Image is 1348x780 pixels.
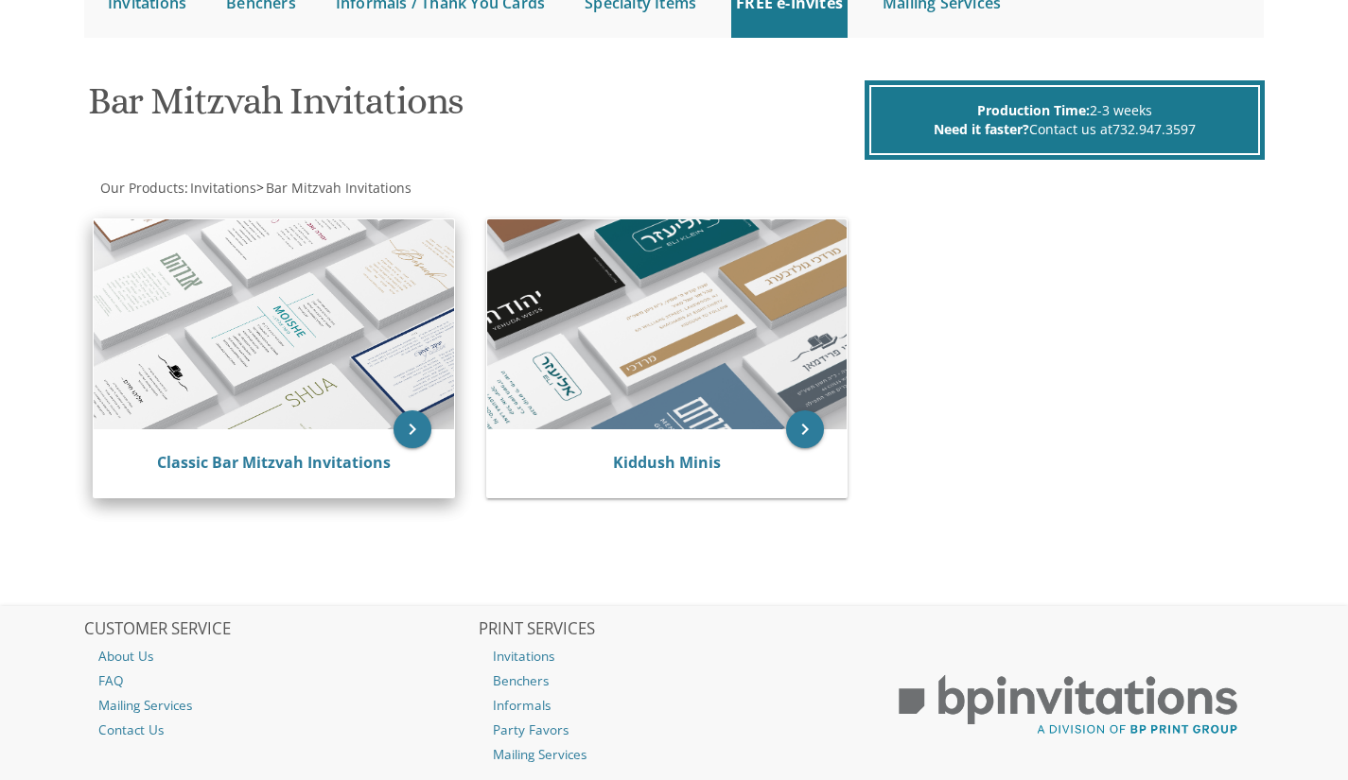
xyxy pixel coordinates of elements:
[479,693,870,718] a: Informals
[84,620,476,639] h2: CUSTOMER SERVICE
[872,658,1264,753] img: BP Print Group
[479,668,870,693] a: Benchers
[188,179,256,197] a: Invitations
[98,179,184,197] a: Our Products
[479,718,870,742] a: Party Favors
[190,179,256,197] span: Invitations
[84,668,476,693] a: FAQ
[869,85,1260,155] div: 2-3 weeks Contact us at
[977,101,1090,119] span: Production Time:
[84,179,674,198] div: :
[84,693,476,718] a: Mailing Services
[88,80,860,136] h1: Bar Mitzvah Invitations
[394,410,431,448] a: keyboard_arrow_right
[487,219,848,429] img: Kiddush Minis
[1112,120,1196,138] a: 732.947.3597
[84,718,476,742] a: Contact Us
[479,742,870,767] a: Mailing Services
[264,179,411,197] a: Bar Mitzvah Invitations
[479,620,870,639] h2: PRINT SERVICES
[84,644,476,668] a: About Us
[94,219,454,429] img: Classic Bar Mitzvah Invitations
[256,179,411,197] span: >
[266,179,411,197] span: Bar Mitzvah Invitations
[934,120,1029,138] span: Need it faster?
[613,452,721,473] a: Kiddush Minis
[479,644,870,668] a: Invitations
[157,452,391,473] a: Classic Bar Mitzvah Invitations
[786,410,824,448] a: keyboard_arrow_right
